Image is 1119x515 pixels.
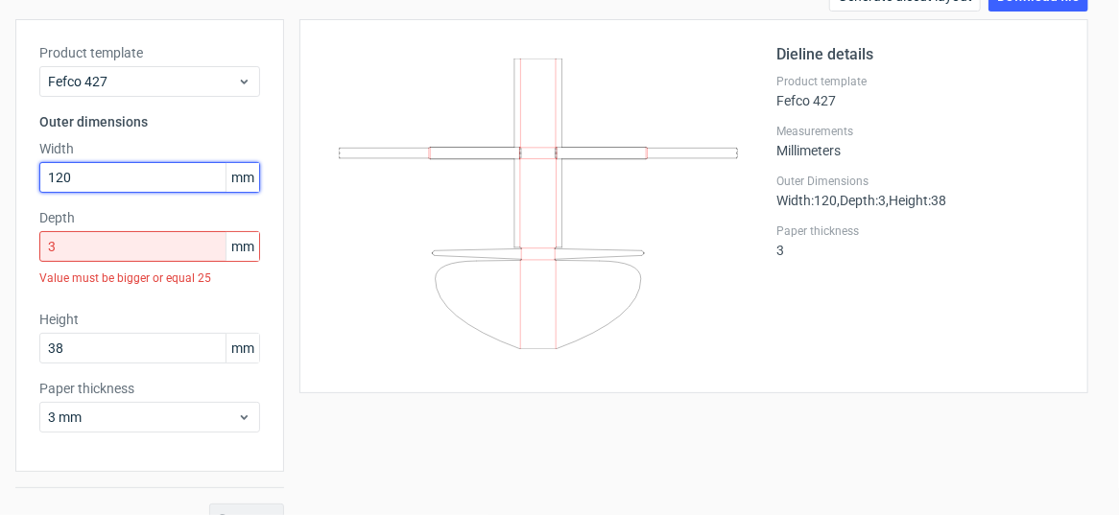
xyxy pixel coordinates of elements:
label: Height [39,310,260,329]
h2: Dieline details [776,43,1064,66]
div: Millimeters [776,124,1064,158]
div: Value must be bigger or equal 25 [39,262,260,294]
label: Width [39,139,260,158]
span: 3 mm [48,408,237,427]
div: Fefco 427 [776,74,1064,108]
span: , Height : 38 [886,193,946,208]
label: Product template [39,43,260,62]
label: Outer Dimensions [776,174,1064,189]
span: mm [226,232,259,261]
h3: Outer dimensions [39,112,260,131]
label: Paper thickness [776,223,1064,239]
label: Paper thickness [39,379,260,398]
label: Depth [39,208,260,227]
span: , Depth : 3 [837,193,886,208]
span: Width : 120 [776,193,837,208]
span: mm [226,334,259,363]
span: Fefco 427 [48,72,237,91]
span: mm [226,163,259,192]
div: 3 [776,223,1064,258]
label: Product template [776,74,1064,89]
label: Measurements [776,124,1064,139]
